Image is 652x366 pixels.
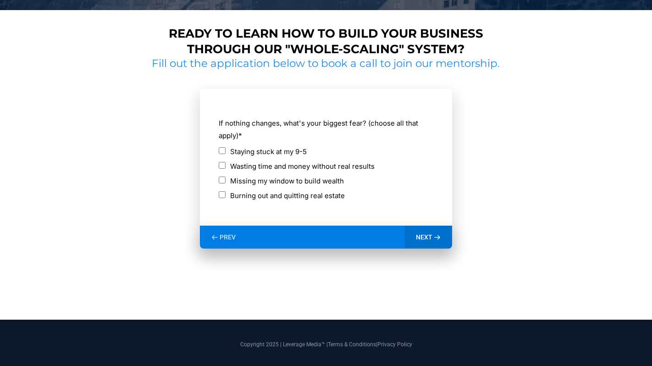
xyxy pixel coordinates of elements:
[67,340,585,349] p: Copyright 2025 | Leverage Media™ | |
[230,160,375,172] label: Wasting time and money without real results
[230,175,344,187] label: Missing my window to build wealth
[169,26,483,56] strong: Ready to learn how to build your business through our "whole-scaling" system?
[220,233,236,241] span: PREV
[230,189,345,202] label: Burning out and quitting real estate
[230,145,307,158] label: Staying stuck at my 9-5
[328,341,376,348] a: Terms & Conditions
[377,341,412,348] a: Privacy Policy
[416,233,432,241] span: NEXT
[219,117,433,142] label: If nothing changes, what's your biggest fear? (choose all that apply)
[149,57,503,71] h2: Fill out the application below to book a call to join our mentorship.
